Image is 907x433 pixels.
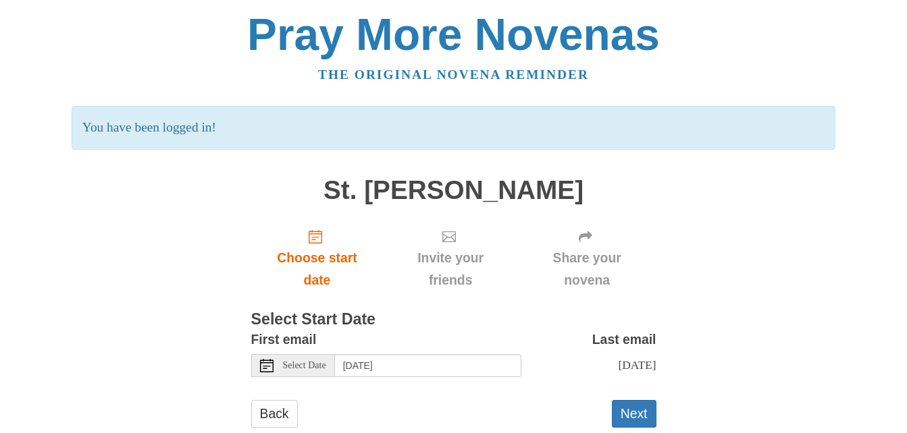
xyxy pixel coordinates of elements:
[251,400,298,428] a: Back
[251,311,656,328] h3: Select Start Date
[618,358,656,372] span: [DATE]
[592,328,656,351] label: Last email
[251,176,656,205] h1: St. [PERSON_NAME]
[396,247,504,291] span: Invite your friends
[251,218,384,298] a: Choose start date
[518,218,656,298] div: Click "Next" to confirm your start date first.
[383,218,517,298] div: Click "Next" to confirm your start date first.
[283,361,326,370] span: Select Date
[72,106,835,150] p: You have been logged in!
[251,328,317,351] label: First email
[612,400,656,428] button: Next
[247,9,660,59] a: Pray More Novenas
[265,247,370,291] span: Choose start date
[318,67,589,82] a: The original novena reminder
[532,247,643,291] span: Share your novena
